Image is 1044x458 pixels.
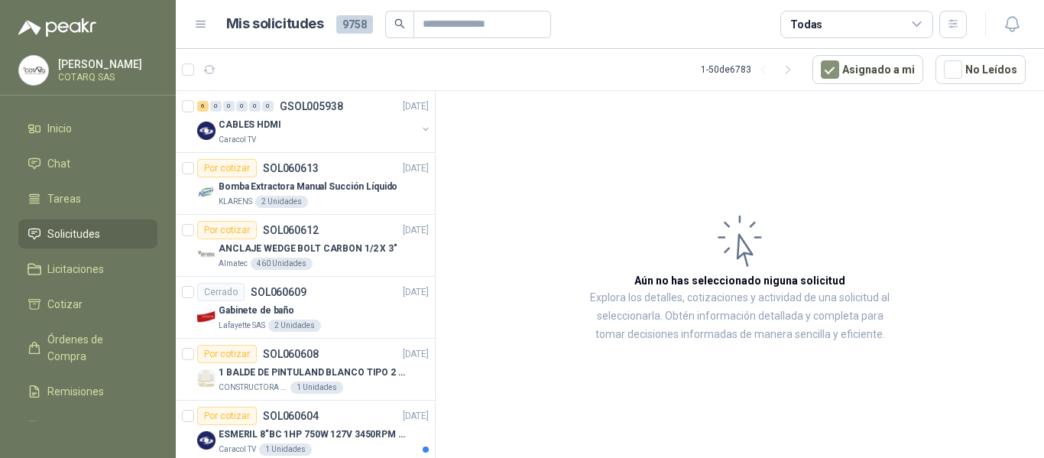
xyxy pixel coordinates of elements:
img: Company Logo [197,245,216,264]
p: KLARENS [219,196,252,208]
div: Todas [790,16,822,33]
a: Por cotizarSOL060613[DATE] Company LogoBomba Extractora Manual Succión LíquidoKLARENS2 Unidades [176,153,435,215]
p: SOL060604 [263,411,319,421]
a: Cotizar [18,290,157,319]
div: Cerrado [197,283,245,301]
a: Inicio [18,114,157,143]
div: 460 Unidades [251,258,313,270]
a: Por cotizarSOL060612[DATE] Company LogoANCLAJE WEDGE BOLT CARBON 1/2 X 3"Almatec460 Unidades [176,215,435,277]
div: 2 Unidades [268,320,321,332]
a: Configuración [18,412,157,441]
img: Company Logo [197,369,216,388]
p: SOL060612 [263,225,319,235]
p: Explora los detalles, cotizaciones y actividad de una solicitud al seleccionarla. Obtén informaci... [588,289,891,344]
img: Logo peakr [18,18,96,37]
p: [DATE] [403,409,429,424]
p: [DATE] [403,347,429,362]
span: Tareas [47,190,81,207]
img: Company Logo [197,122,216,140]
span: Solicitudes [47,226,100,242]
a: Tareas [18,184,157,213]
div: 0 [236,101,248,112]
span: Órdenes de Compra [47,331,143,365]
a: Remisiones [18,377,157,406]
p: CONSTRUCTORA GRUPO FIP [219,382,287,394]
p: COTARQ SAS [58,73,154,82]
p: [PERSON_NAME] [58,59,154,70]
p: ANCLAJE WEDGE BOLT CARBON 1/2 X 3" [219,242,397,256]
img: Company Logo [19,56,48,85]
button: Asignado a mi [812,55,923,84]
p: Caracol TV [219,134,256,146]
span: search [394,18,405,29]
p: SOL060609 [251,287,306,297]
div: Por cotizar [197,345,257,363]
div: 0 [262,101,274,112]
a: Solicitudes [18,219,157,248]
div: Por cotizar [197,159,257,177]
div: 0 [249,101,261,112]
span: Cotizar [47,296,83,313]
div: 0 [210,101,222,112]
a: Por cotizarSOL060608[DATE] Company Logo1 BALDE DE PINTULAND BLANCO TIPO 2 DE 2.5 GLSCONSTRUCTORA ... [176,339,435,401]
p: Caracol TV [219,443,256,456]
div: Por cotizar [197,221,257,239]
div: Por cotizar [197,407,257,425]
h1: Mis solicitudes [226,13,324,35]
a: Órdenes de Compra [18,325,157,371]
p: ESMERIL 8"BC 1HP 750W 127V 3450RPM URREA [219,427,409,442]
p: CABLES HDMI [219,118,281,132]
p: Almatec [219,258,248,270]
p: [DATE] [403,99,429,114]
p: SOL060608 [263,349,319,359]
a: Chat [18,149,157,178]
p: Gabinete de baño [219,304,294,318]
p: SOL060613 [263,163,319,174]
div: 1 Unidades [259,443,312,456]
p: [DATE] [403,285,429,300]
p: [DATE] [403,161,429,176]
div: 1 Unidades [290,382,343,394]
p: 1 BALDE DE PINTULAND BLANCO TIPO 2 DE 2.5 GLS [219,365,409,380]
img: Company Logo [197,184,216,202]
span: Configuración [47,418,115,435]
a: CerradoSOL060609[DATE] Company LogoGabinete de bañoLafayette SAS2 Unidades [176,277,435,339]
p: [DATE] [403,223,429,238]
p: Lafayette SAS [219,320,265,332]
a: 6 0 0 0 0 0 GSOL005938[DATE] Company LogoCABLES HDMICaracol TV [197,97,432,146]
p: GSOL005938 [280,101,343,112]
img: Company Logo [197,431,216,450]
img: Company Logo [197,307,216,326]
span: Licitaciones [47,261,104,278]
div: 2 Unidades [255,196,308,208]
button: No Leídos [935,55,1026,84]
span: Chat [47,155,70,172]
div: 1 - 50 de 6783 [701,57,800,82]
span: 9758 [336,15,373,34]
span: Remisiones [47,383,104,400]
a: Licitaciones [18,255,157,284]
div: 6 [197,101,209,112]
p: Bomba Extractora Manual Succión Líquido [219,180,397,194]
span: Inicio [47,120,72,137]
div: 0 [223,101,235,112]
h3: Aún no has seleccionado niguna solicitud [634,272,845,289]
